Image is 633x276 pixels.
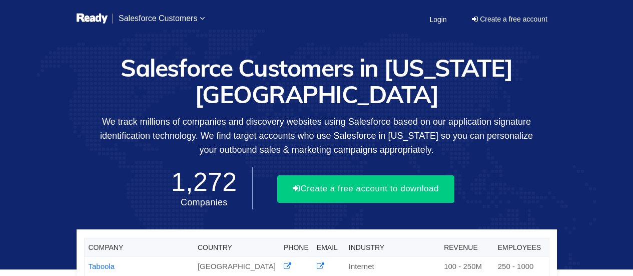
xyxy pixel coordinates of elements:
[465,11,554,27] a: Create a free account
[440,238,494,257] th: Revenue
[77,115,557,157] p: We track millions of companies and discovery websites using Salesforce based on our application s...
[440,257,494,276] td: 100 - 250M
[171,167,237,196] span: 1,272
[194,238,280,257] th: Country
[345,238,440,257] th: Industry
[494,257,549,276] td: 250 - 1000
[494,238,549,257] th: Employees
[345,257,440,276] td: Internet
[429,16,446,24] span: Login
[119,14,197,23] span: Salesforce Customers
[181,197,228,207] span: Companies
[313,238,345,257] th: Email
[84,238,194,257] th: Company
[194,257,280,276] td: [GEOGRAPHIC_DATA]
[423,7,452,32] a: Login
[277,175,454,202] button: Create a free account to download
[77,13,108,25] img: logo
[89,262,115,270] a: Taboola
[280,238,313,257] th: Phone
[77,55,557,108] h1: Salesforce Customers in [US_STATE][GEOGRAPHIC_DATA]
[113,5,211,32] a: Salesforce Customers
